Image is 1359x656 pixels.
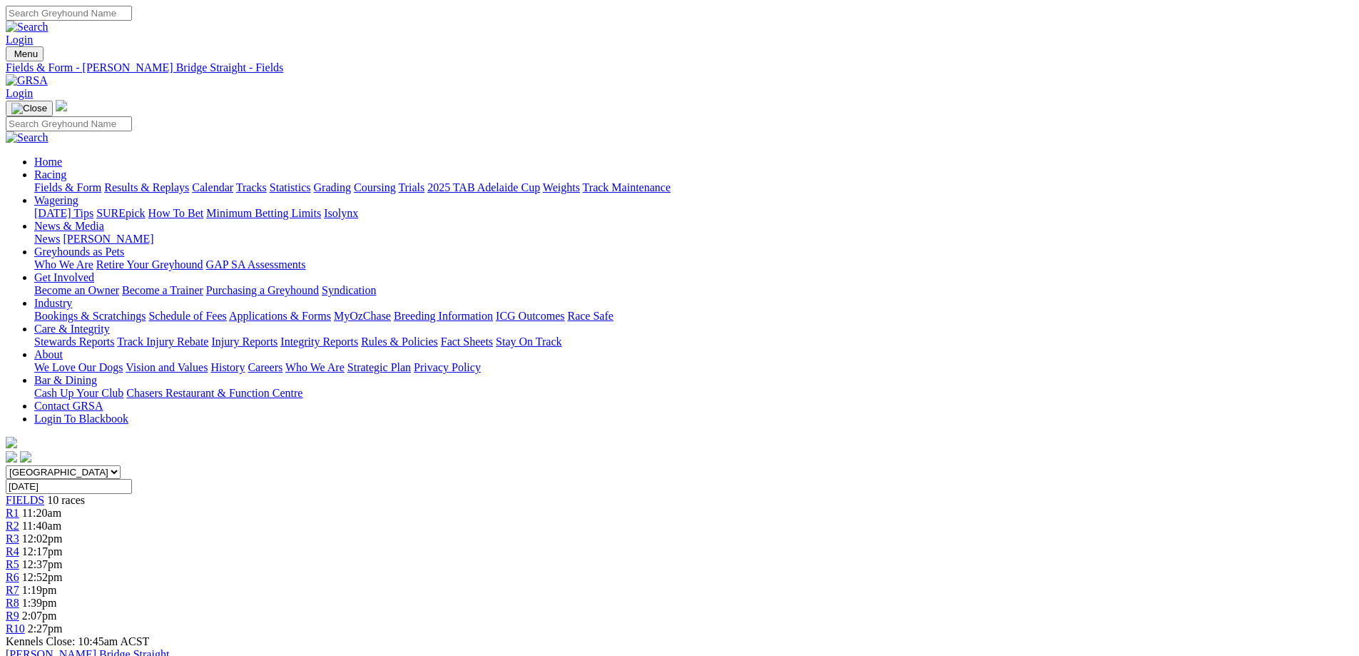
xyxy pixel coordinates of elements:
a: Fact Sheets [441,335,493,348]
a: Track Maintenance [583,181,671,193]
a: History [210,361,245,373]
a: Industry [34,297,72,309]
img: logo-grsa-white.png [6,437,17,448]
input: Select date [6,479,132,494]
a: Chasers Restaurant & Function Centre [126,387,302,399]
div: Get Involved [34,284,1353,297]
a: Login To Blackbook [34,413,128,425]
input: Search [6,116,132,131]
a: Stay On Track [496,335,561,348]
a: We Love Our Dogs [34,361,123,373]
span: 1:19pm [22,584,57,596]
a: SUREpick [96,207,145,219]
a: Who We Are [34,258,93,271]
a: Wagering [34,194,78,206]
img: Search [6,131,49,144]
a: 2025 TAB Adelaide Cup [427,181,540,193]
img: GRSA [6,74,48,87]
a: R9 [6,610,19,622]
a: MyOzChase [334,310,391,322]
a: Fields & Form [34,181,101,193]
span: 12:52pm [22,571,63,583]
a: Become an Owner [34,284,119,296]
a: Isolynx [324,207,358,219]
a: Retire Your Greyhound [96,258,203,271]
a: Weights [543,181,580,193]
a: FIELDS [6,494,44,506]
div: Racing [34,181,1353,194]
a: R10 [6,622,25,635]
a: Statistics [270,181,311,193]
div: Wagering [34,207,1353,220]
a: Home [34,156,62,168]
a: Applications & Forms [229,310,331,322]
a: R1 [6,507,19,519]
a: Care & Integrity [34,323,110,335]
a: Contact GRSA [34,400,103,412]
a: Integrity Reports [280,335,358,348]
a: R8 [6,597,19,609]
a: Rules & Policies [361,335,438,348]
a: Greyhounds as Pets [34,246,124,258]
a: Stewards Reports [34,335,114,348]
span: 11:20am [22,507,61,519]
a: R5 [6,558,19,570]
a: ICG Outcomes [496,310,564,322]
button: Toggle navigation [6,101,53,116]
img: Search [6,21,49,34]
a: Racing [34,168,66,181]
img: logo-grsa-white.png [56,100,67,111]
a: R3 [6,533,19,545]
span: Kennels Close: 10:45am ACST [6,635,149,647]
input: Search [6,6,132,21]
span: 11:40am [22,520,61,532]
a: Vision and Values [126,361,208,373]
a: Bar & Dining [34,374,97,386]
a: Calendar [192,181,233,193]
a: Cash Up Your Club [34,387,123,399]
a: About [34,348,63,360]
span: Menu [14,49,38,59]
a: Race Safe [567,310,613,322]
a: Strategic Plan [347,361,411,373]
span: 12:02pm [22,533,63,545]
span: 10 races [47,494,85,506]
img: facebook.svg [6,451,17,463]
a: Syndication [322,284,376,296]
a: R2 [6,520,19,532]
span: 2:07pm [22,610,57,622]
a: Privacy Policy [414,361,481,373]
a: R7 [6,584,19,596]
a: Schedule of Fees [148,310,226,322]
a: Become a Trainer [122,284,203,296]
a: Tracks [236,181,267,193]
a: News & Media [34,220,104,232]
a: Who We Are [285,361,345,373]
a: Get Involved [34,271,94,283]
span: 2:27pm [28,622,63,635]
a: Purchasing a Greyhound [206,284,319,296]
a: Login [6,87,33,99]
span: R6 [6,571,19,583]
a: [PERSON_NAME] [63,233,153,245]
div: About [34,361,1353,374]
a: R4 [6,545,19,557]
a: Results & Replays [104,181,189,193]
div: Bar & Dining [34,387,1353,400]
a: Breeding Information [394,310,493,322]
a: Fields & Form - [PERSON_NAME] Bridge Straight - Fields [6,61,1353,74]
div: News & Media [34,233,1353,246]
a: Bookings & Scratchings [34,310,146,322]
img: Close [11,103,47,114]
a: GAP SA Assessments [206,258,306,271]
a: How To Bet [148,207,204,219]
a: Trials [398,181,424,193]
a: [DATE] Tips [34,207,93,219]
a: Coursing [354,181,396,193]
a: Grading [314,181,351,193]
